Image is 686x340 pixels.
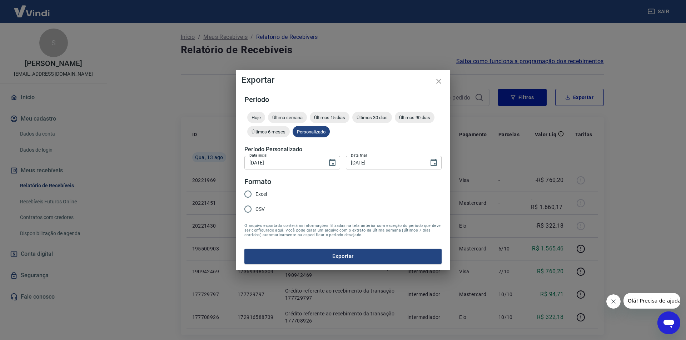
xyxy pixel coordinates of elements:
[293,126,330,137] div: Personalizado
[244,249,442,264] button: Exportar
[244,177,271,187] legend: Formato
[247,115,265,120] span: Hoje
[242,76,444,84] h4: Exportar
[244,146,442,153] h5: Período Personalizado
[244,96,442,103] h5: Período
[657,311,680,334] iframe: Botão para abrir a janela de mensagens
[293,129,330,135] span: Personalizado
[255,191,267,198] span: Excel
[310,115,349,120] span: Últimos 15 dias
[310,112,349,123] div: Últimos 15 dias
[268,115,307,120] span: Última semana
[255,205,265,213] span: CSV
[430,73,447,90] button: close
[244,223,442,237] span: O arquivo exportado conterá as informações filtradas na tela anterior com exceção do período que ...
[351,153,367,158] label: Data final
[427,156,441,170] button: Choose date, selected date is 13 de ago de 2025
[395,115,434,120] span: Últimos 90 dias
[352,112,392,123] div: Últimos 30 dias
[346,156,424,169] input: DD/MM/YYYY
[606,294,621,309] iframe: Fechar mensagem
[4,5,60,11] span: Olá! Precisa de ajuda?
[395,112,434,123] div: Últimos 90 dias
[268,112,307,123] div: Última semana
[247,129,290,135] span: Últimos 6 meses
[249,153,268,158] label: Data inicial
[352,115,392,120] span: Últimos 30 dias
[325,156,339,170] button: Choose date, selected date is 13 de ago de 2025
[244,156,322,169] input: DD/MM/YYYY
[623,293,680,309] iframe: Mensagem da empresa
[247,126,290,137] div: Últimos 6 meses
[247,112,265,123] div: Hoje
